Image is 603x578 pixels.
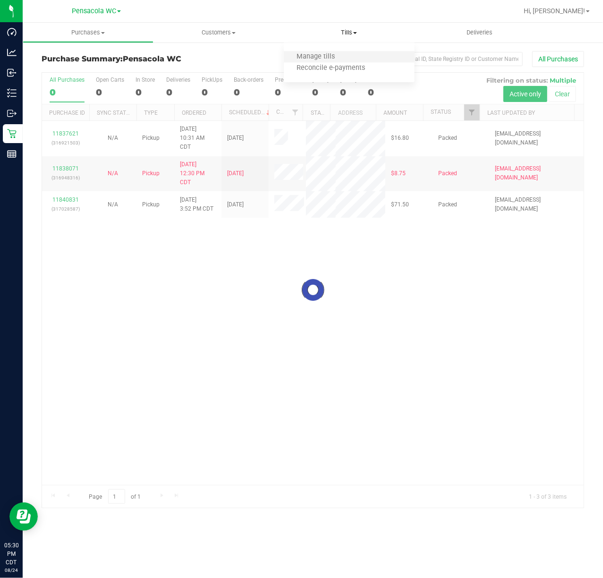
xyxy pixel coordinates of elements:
[42,55,222,63] h3: Purchase Summary:
[284,23,415,42] a: Tills Manage tills Reconcile e-payments
[454,28,505,37] span: Deliveries
[284,64,378,72] span: Reconcile e-payments
[7,88,17,98] inline-svg: Inventory
[153,23,284,42] a: Customers
[7,129,17,138] inline-svg: Retail
[4,567,18,574] p: 08/24
[7,109,17,118] inline-svg: Outbound
[334,52,523,66] input: Search Purchase ID, Original ID, State Registry ID or Customer Name...
[7,27,17,37] inline-svg: Dashboard
[154,28,284,37] span: Customers
[284,53,348,61] span: Manage tills
[524,7,585,15] span: Hi, [PERSON_NAME]!
[7,149,17,159] inline-svg: Reports
[4,541,18,567] p: 05:30 PM CDT
[9,502,38,531] iframe: Resource center
[123,54,181,63] span: Pensacola WC
[7,48,17,57] inline-svg: Analytics
[72,7,116,15] span: Pensacola WC
[415,23,545,42] a: Deliveries
[532,51,584,67] button: All Purchases
[23,23,153,42] a: Purchases
[7,68,17,77] inline-svg: Inbound
[284,28,415,37] span: Tills
[23,28,153,37] span: Purchases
